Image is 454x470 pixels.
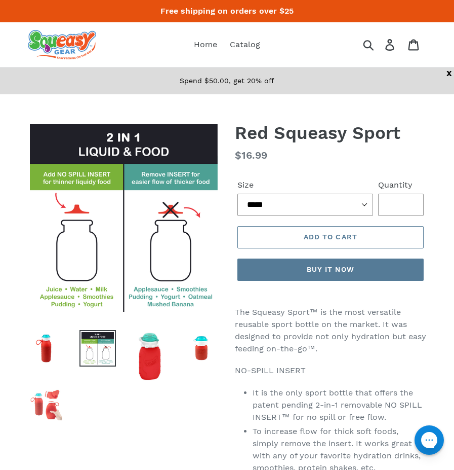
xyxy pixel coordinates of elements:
[237,226,424,248] button: Add to cart
[131,330,168,383] img: Load image into Gallery viewer, Red Squeasy Sport
[194,40,217,50] span: Home
[378,179,424,191] label: Quantity
[235,122,427,143] h1: Red Squeasy Sport
[446,68,452,78] a: X
[28,30,96,59] img: squeasy gear snacker portable food pouch
[230,40,260,50] span: Catalog
[237,179,374,191] label: Size
[183,330,219,367] img: Load image into Gallery viewer, Red Squeasy Sport
[253,387,427,423] li: It is the only sport bottle that offers the patent pending 2-in-1 removable NO SPILL INSERT™ for ...
[79,330,116,367] img: Load image into Gallery viewer, Red Squeasy Sport
[235,149,267,161] span: $16.99
[304,233,357,241] span: Add to cart
[235,306,427,355] p: The Squeasy Sport™ is the most versatile reusable sport bottle on the market. It was designed to ...
[28,386,64,422] img: Load image into Gallery viewer, Red Squeasy Sport
[237,259,424,281] button: Buy it now
[225,37,265,52] a: Catalog
[189,37,222,52] a: Home
[235,365,427,377] p: NO-SPILL INSERT
[28,330,64,367] img: Load image into Gallery viewer, Red Squeasy Sport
